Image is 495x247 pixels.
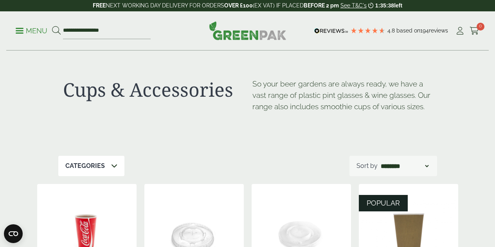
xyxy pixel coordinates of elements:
span: Based on [396,27,420,34]
p: Menu [16,26,47,36]
a: See T&C's [340,2,367,9]
span: reviews [429,27,448,34]
button: Open CMP widget [4,224,23,243]
div: 4.78 Stars [350,27,385,34]
span: POPULAR [367,199,400,207]
i: My Account [455,27,465,35]
i: Cart [470,27,479,35]
img: REVIEWS.io [314,28,348,34]
a: Menu [16,26,47,34]
span: 194 [420,27,429,34]
p: Sort by [356,161,378,171]
span: left [394,2,402,9]
strong: OVER £100 [224,2,253,9]
span: 4.8 [387,27,396,34]
img: GreenPak Supplies [209,21,286,40]
span: 0 [477,23,484,31]
strong: FREE [93,2,106,9]
select: Shop order [379,161,430,171]
strong: BEFORE 2 pm [304,2,339,9]
p: So your beer gardens are always ready, we have a vast range of plastic pint glasses & wine glasse... [252,78,432,112]
p: Categories [65,161,105,171]
span: 1:35:38 [375,2,394,9]
h1: Cups & Accessories [63,78,243,101]
a: 0 [470,25,479,37]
